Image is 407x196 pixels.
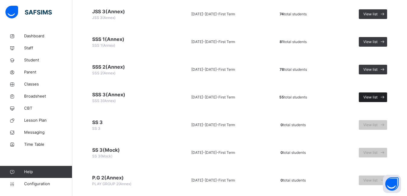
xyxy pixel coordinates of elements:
span: JSS 3(Annex) [92,8,158,15]
span: First Term [218,178,235,182]
span: Parent [24,69,72,75]
span: First Term [218,39,235,44]
span: Time Table [24,142,72,148]
span: JSS 3(Annex) [92,15,115,20]
span: SSS 1(Annex) [92,36,158,43]
span: Broadsheet [24,93,72,99]
span: total students [280,12,307,16]
span: Classes [24,81,72,87]
span: SS 3 [92,119,158,126]
span: total students [280,123,306,127]
span: First Term [218,150,235,155]
b: 78 [280,67,284,72]
span: PLAY GROUP 2(Annex) [92,182,131,186]
b: 55 [279,95,284,99]
span: SS 3(Mock) [92,146,158,154]
span: SSS 2(Annex) [92,63,158,70]
span: First Term [218,123,235,127]
span: Lesson Plan [24,117,72,123]
span: View list [363,39,377,45]
span: [DATE]-[DATE] - [191,67,218,72]
span: [DATE]-[DATE] - [191,123,218,127]
span: SS 3(Mock) [92,154,112,158]
span: Messaging [24,129,72,135]
span: View list [363,67,377,72]
span: View list [363,150,377,155]
span: total students [280,150,306,155]
span: View list [363,11,377,17]
span: View list [363,122,377,128]
span: First Term [218,12,235,16]
b: 0 [280,178,283,182]
span: Configuration [24,181,72,187]
span: P.G 2(Annex) [92,174,158,181]
span: First Term [218,67,235,72]
span: SSS 3(Annex) [92,98,116,103]
span: [DATE]-[DATE] - [191,39,218,44]
span: total students [280,39,307,44]
span: SSS 3(Annex) [92,91,158,98]
span: Student [24,57,72,63]
span: View list [363,95,377,100]
b: 81 [280,39,284,44]
span: Dashboard [24,33,72,39]
span: [DATE]-[DATE] - [191,12,218,16]
span: View list [363,178,377,183]
span: [DATE]-[DATE] - [191,95,218,99]
span: Help [24,169,72,175]
b: 0 [280,150,283,155]
span: total students [280,178,306,182]
span: CBT [24,105,72,111]
span: total students [280,67,307,72]
span: SSS 1(Annex) [92,43,115,48]
button: Open asap [383,175,401,193]
span: SSS 2(Annex) [92,71,115,75]
span: Staff [24,45,72,51]
b: 0 [280,123,283,127]
span: total students [279,95,307,99]
span: [DATE]-[DATE] - [191,178,218,182]
img: safsims [5,6,52,18]
span: SS 3 [92,126,100,131]
b: 74 [280,12,284,16]
span: First Term [218,95,235,99]
span: [DATE]-[DATE] - [191,150,218,155]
